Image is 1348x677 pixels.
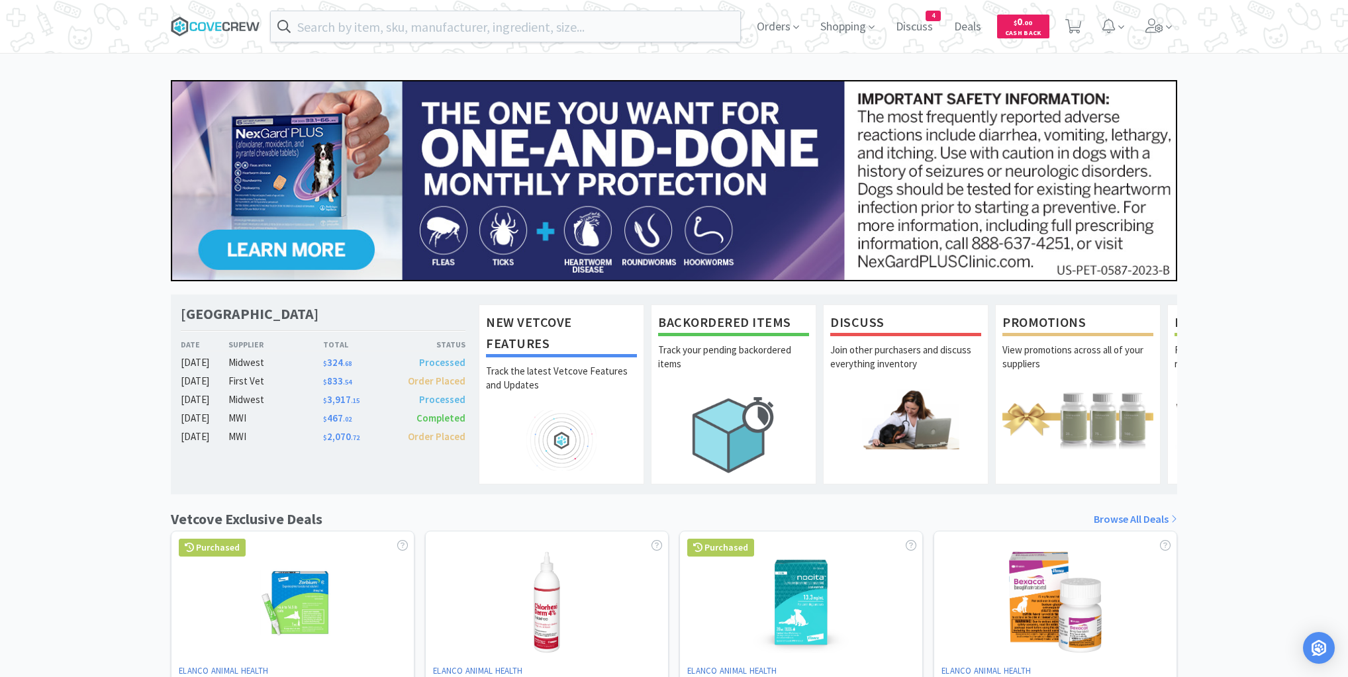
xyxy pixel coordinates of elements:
[228,392,323,408] div: Midwest
[181,392,465,408] a: [DATE]Midwest$3,917.15Processed
[1002,389,1153,449] img: hero_promotions.png
[323,415,327,424] span: $
[651,304,816,484] a: Backordered ItemsTrack your pending backordered items
[323,396,327,405] span: $
[181,338,228,351] div: Date
[181,429,465,445] a: [DATE]MWI$2,070.72Order Placed
[408,430,465,443] span: Order Placed
[323,378,327,386] span: $
[228,410,323,426] div: MWI
[891,21,938,33] a: Discuss4
[486,364,637,410] p: Track the latest Vetcove Features and Updates
[181,410,465,426] a: [DATE]MWI$467.02Completed
[323,433,327,442] span: $
[181,373,465,389] a: [DATE]First Vet$833.54Order Placed
[658,312,809,336] h1: Backordered Items
[1002,343,1153,389] p: View promotions across all of your suppliers
[995,304,1161,484] a: PromotionsView promotions across all of your suppliers
[949,21,987,33] a: Deals
[323,338,395,351] div: Total
[486,410,637,471] img: hero_feature_roadmap.png
[419,393,465,406] span: Processed
[997,9,1049,44] a: $0.00Cash Back
[181,373,228,389] div: [DATE]
[658,343,809,389] p: Track your pending backordered items
[323,393,360,406] span: 3,917
[181,410,228,426] div: [DATE]
[823,304,988,484] a: DiscussJoin other purchasers and discuss everything inventory
[1175,343,1325,389] p: Request free samples on the newest veterinary products
[228,429,323,445] div: MWI
[323,430,360,443] span: 2,070
[323,356,352,369] span: 324
[1002,312,1153,336] h1: Promotions
[228,355,323,371] div: Midwest
[926,11,940,21] span: 4
[228,373,323,389] div: First Vet
[343,359,352,368] span: . 68
[271,11,740,42] input: Search by item, sku, manufacturer, ingredient, size...
[343,415,352,424] span: . 02
[323,359,327,368] span: $
[394,338,465,351] div: Status
[408,375,465,387] span: Order Placed
[419,356,465,369] span: Processed
[181,392,228,408] div: [DATE]
[181,429,228,445] div: [DATE]
[171,80,1177,281] img: 24562ba5414042f391a945fa418716b7_350.jpg
[1303,632,1335,664] div: Open Intercom Messenger
[830,389,981,449] img: hero_discuss.png
[1005,30,1041,38] span: Cash Back
[486,312,637,357] h1: New Vetcove Features
[343,378,352,386] span: . 54
[1175,389,1325,449] img: hero_samples.png
[1022,19,1032,27] span: . 00
[658,389,809,480] img: hero_backorders.png
[479,304,644,484] a: New Vetcove FeaturesTrack the latest Vetcove Features and Updates
[416,412,465,424] span: Completed
[1167,304,1333,484] a: Free SamplesRequest free samples on the newest veterinary products
[181,355,465,371] a: [DATE]Midwest$324.68Processed
[1175,312,1325,336] h1: Free Samples
[181,355,228,371] div: [DATE]
[351,396,360,405] span: . 15
[1094,511,1177,528] a: Browse All Deals
[830,312,981,336] h1: Discuss
[830,343,981,389] p: Join other purchasers and discuss everything inventory
[1014,15,1032,28] span: 0
[351,433,360,442] span: . 72
[181,304,318,324] h1: [GEOGRAPHIC_DATA]
[228,338,323,351] div: Supplier
[323,375,352,387] span: 833
[171,508,322,531] h1: Vetcove Exclusive Deals
[1014,19,1017,27] span: $
[323,412,352,424] span: 467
